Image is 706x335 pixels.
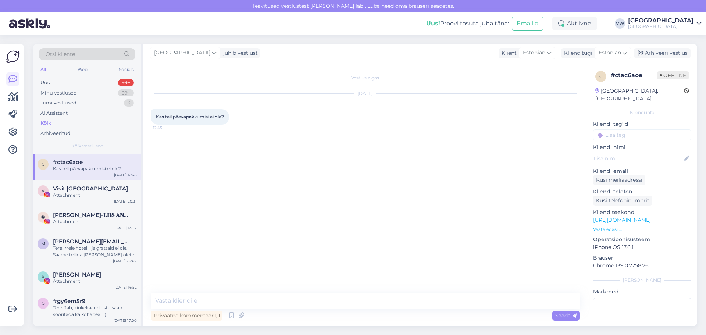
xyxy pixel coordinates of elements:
[153,125,181,131] span: 12:45
[151,311,222,321] div: Privaatne kommentaar
[53,159,83,165] span: #ctac6aoe
[117,65,135,74] div: Socials
[593,288,691,296] p: Märkmed
[124,99,134,107] div: 3
[593,254,691,262] p: Brauser
[593,196,652,206] div: Küsi telefoninumbrit
[53,298,85,304] span: #gy6em5r9
[53,165,137,172] div: Kas teil päevapakkumisi ei ole?
[151,75,580,81] div: Vestlus algas
[593,243,691,251] p: iPhone OS 17.6.1
[593,209,691,216] p: Klienditeekond
[41,241,45,246] span: m
[634,48,691,58] div: Arhiveeri vestlus
[593,167,691,175] p: Kliendi email
[53,185,128,192] span: Visit Pärnu
[41,214,45,220] span: �
[555,312,577,319] span: Saada
[593,262,691,270] p: Chrome 139.0.7258.76
[53,271,101,278] span: Katri Kägo
[593,175,645,185] div: Küsi meiliaadressi
[39,65,47,74] div: All
[53,304,137,318] div: Tere! Jah, kinkekaardi ostu saab sooritada ka kohapeal! :)
[42,274,45,279] span: K
[76,65,89,74] div: Web
[593,120,691,128] p: Kliendi tag'id
[40,79,50,86] div: Uus
[40,130,71,137] div: Arhiveeritud
[114,199,137,204] div: [DATE] 20:31
[40,120,51,127] div: Kõik
[40,110,68,117] div: AI Assistent
[71,143,103,149] span: Kõik vestlused
[53,245,137,258] div: Tere! Meie hotellil jalgrattaid ei ole. Saame tellida [PERSON_NAME] olete.
[6,50,20,64] img: Askly Logo
[593,129,691,140] input: Lisa tag
[118,79,134,86] div: 99+
[40,99,76,107] div: Tiimi vestlused
[628,18,693,24] div: [GEOGRAPHIC_DATA]
[593,109,691,116] div: Kliendi info
[599,49,621,57] span: Estonian
[593,188,691,196] p: Kliendi telefon
[42,161,45,167] span: c
[593,277,691,284] div: [PERSON_NAME]
[628,18,702,29] a: [GEOGRAPHIC_DATA][GEOGRAPHIC_DATA]
[53,212,129,218] span: 𝐀𝐍𝐍𝐀-𝐋𝐈𝐈𝐒 𝐀𝐍𝐍𝐔𝐒
[40,89,77,97] div: Minu vestlused
[114,285,137,290] div: [DATE] 16:52
[615,18,625,29] div: VW
[114,225,137,231] div: [DATE] 13:27
[426,20,440,27] b: Uus!
[53,238,129,245] span: martti.kekkonen@sakky.fi
[593,143,691,151] p: Kliendi nimi
[657,71,689,79] span: Offline
[593,236,691,243] p: Operatsioonisüsteem
[53,278,137,285] div: Attachment
[593,217,651,223] a: [URL][DOMAIN_NAME]
[512,17,543,31] button: Emailid
[426,19,509,28] div: Proovi tasuta juba täna:
[42,188,44,193] span: V
[114,318,137,323] div: [DATE] 17:00
[151,90,580,97] div: [DATE]
[561,49,592,57] div: Klienditugi
[42,300,45,306] span: g
[154,49,210,57] span: [GEOGRAPHIC_DATA]
[593,154,683,163] input: Lisa nimi
[46,50,75,58] span: Otsi kliente
[593,226,691,233] p: Vaata edasi ...
[220,49,258,57] div: juhib vestlust
[156,114,224,120] span: Kas teil päevapakkumisi ei ole?
[113,258,137,264] div: [DATE] 20:02
[53,218,137,225] div: Attachment
[599,74,603,79] span: c
[595,87,684,103] div: [GEOGRAPHIC_DATA], [GEOGRAPHIC_DATA]
[628,24,693,29] div: [GEOGRAPHIC_DATA]
[114,172,137,178] div: [DATE] 12:45
[523,49,545,57] span: Estonian
[118,89,134,97] div: 99+
[611,71,657,80] div: # ctac6aoe
[552,17,597,30] div: Aktiivne
[499,49,517,57] div: Klient
[53,192,137,199] div: Attachment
